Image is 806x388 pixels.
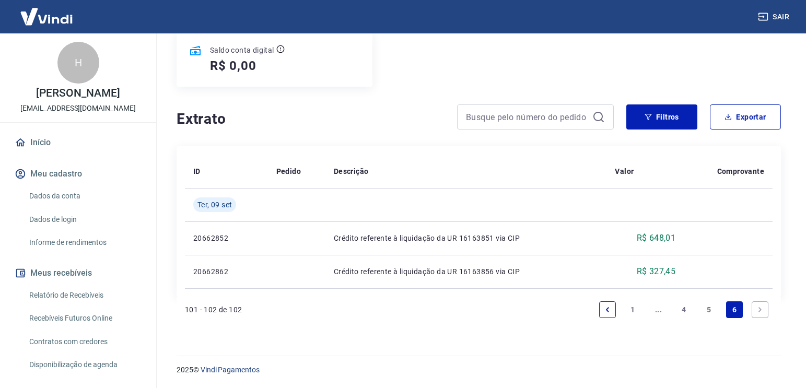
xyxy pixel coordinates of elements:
p: [PERSON_NAME] [36,88,120,99]
a: Jump backward [650,301,667,318]
a: Previous page [599,301,616,318]
input: Busque pelo número do pedido [466,109,588,125]
button: Exportar [710,104,781,130]
h4: Extrato [177,109,445,130]
a: Início [13,131,144,154]
a: Next page [752,301,768,318]
a: Page 6 is your current page [726,301,743,318]
p: Comprovante [717,166,764,177]
p: ID [193,166,201,177]
p: Valor [615,166,634,177]
div: H [57,42,99,84]
p: 20662862 [193,266,260,277]
h5: R$ 0,00 [210,57,256,74]
a: Page 5 [701,301,718,318]
p: Crédito referente à liquidação da UR 16163856 via CIP [334,266,598,277]
p: R$ 648,01 [637,232,676,244]
button: Filtros [626,104,697,130]
p: Descrição [334,166,369,177]
p: 2025 © [177,365,781,375]
p: 20662852 [193,233,260,243]
button: Meu cadastro [13,162,144,185]
a: Recebíveis Futuros Online [25,308,144,329]
a: Page 1 [625,301,641,318]
a: Page 4 [675,301,692,318]
p: [EMAIL_ADDRESS][DOMAIN_NAME] [20,103,136,114]
a: Dados da conta [25,185,144,207]
a: Vindi Pagamentos [201,366,260,374]
p: R$ 327,45 [637,265,676,278]
p: Saldo conta digital [210,45,274,55]
a: Relatório de Recebíveis [25,285,144,306]
a: Contratos com credores [25,331,144,352]
p: Pedido [276,166,301,177]
button: Sair [756,7,793,27]
img: Vindi [13,1,80,32]
a: Informe de rendimentos [25,232,144,253]
p: Crédito referente à liquidação da UR 16163851 via CIP [334,233,598,243]
a: Disponibilização de agenda [25,354,144,375]
span: Ter, 09 set [197,199,232,210]
ul: Pagination [595,297,773,322]
button: Meus recebíveis [13,262,144,285]
a: Dados de login [25,209,144,230]
p: 101 - 102 de 102 [185,304,242,315]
